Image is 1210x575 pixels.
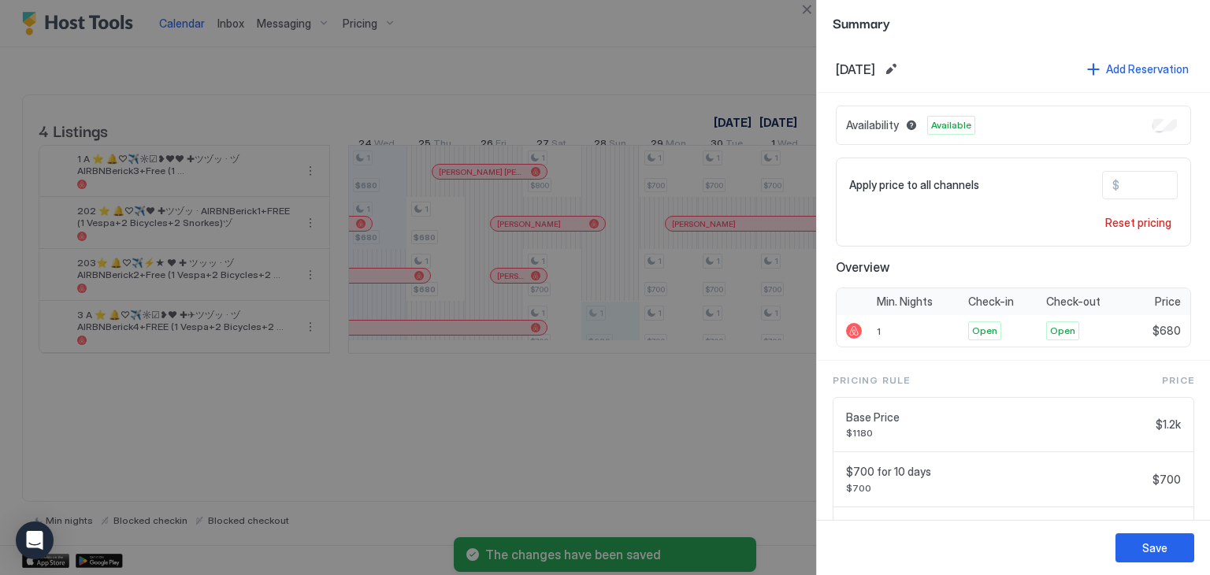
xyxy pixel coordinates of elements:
button: Edit date range [882,60,900,79]
span: Pricing Rule [833,373,910,388]
span: $700 for 10 days [846,465,1146,479]
span: $ [1112,178,1119,192]
span: $700 [846,482,1146,494]
button: Save [1115,533,1194,562]
span: Availability [846,118,899,132]
span: [DATE] [836,61,875,77]
span: Min. Nights [877,295,933,309]
div: Reset pricing [1105,214,1171,231]
span: Base Price [846,410,1149,425]
div: Save [1142,540,1167,556]
span: 1 [877,325,881,337]
span: Check-out [1046,295,1101,309]
span: $680 [1152,324,1181,338]
span: Price [1162,373,1194,388]
span: $1180 [846,427,1149,439]
span: Check-in [968,295,1014,309]
span: Overview [836,259,1191,275]
span: Open [972,324,997,338]
span: Open [1050,324,1075,338]
div: Add Reservation [1106,61,1189,77]
span: Price [1155,295,1181,309]
span: $1.2k [1156,417,1181,432]
span: Available [931,118,971,132]
button: Add Reservation [1085,58,1191,80]
span: Summary [833,13,1194,32]
span: $700 [1152,473,1181,487]
button: Reset pricing [1099,212,1178,233]
div: Open Intercom Messenger [16,521,54,559]
button: Blocked dates override all pricing rules and remain unavailable until manually unblocked [902,116,921,135]
span: Apply price to all channels [849,178,979,192]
